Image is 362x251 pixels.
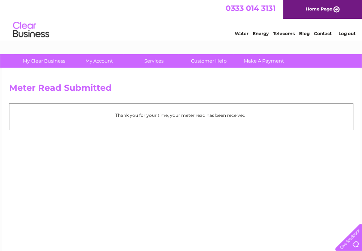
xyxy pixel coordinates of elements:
[13,19,50,41] img: logo.png
[13,112,349,119] p: Thank you for your time, your meter read has been received.
[314,31,332,36] a: Contact
[10,4,352,35] div: Clear Business is a trading name of Verastar Limited (registered in [GEOGRAPHIC_DATA] No. 3667643...
[234,54,294,68] a: Make A Payment
[69,54,129,68] a: My Account
[124,54,184,68] a: Services
[14,54,74,68] a: My Clear Business
[179,54,239,68] a: Customer Help
[235,31,248,36] a: Water
[273,31,295,36] a: Telecoms
[9,83,353,97] h2: Meter Read Submitted
[299,31,310,36] a: Blog
[226,4,276,13] a: 0333 014 3131
[253,31,269,36] a: Energy
[338,31,355,36] a: Log out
